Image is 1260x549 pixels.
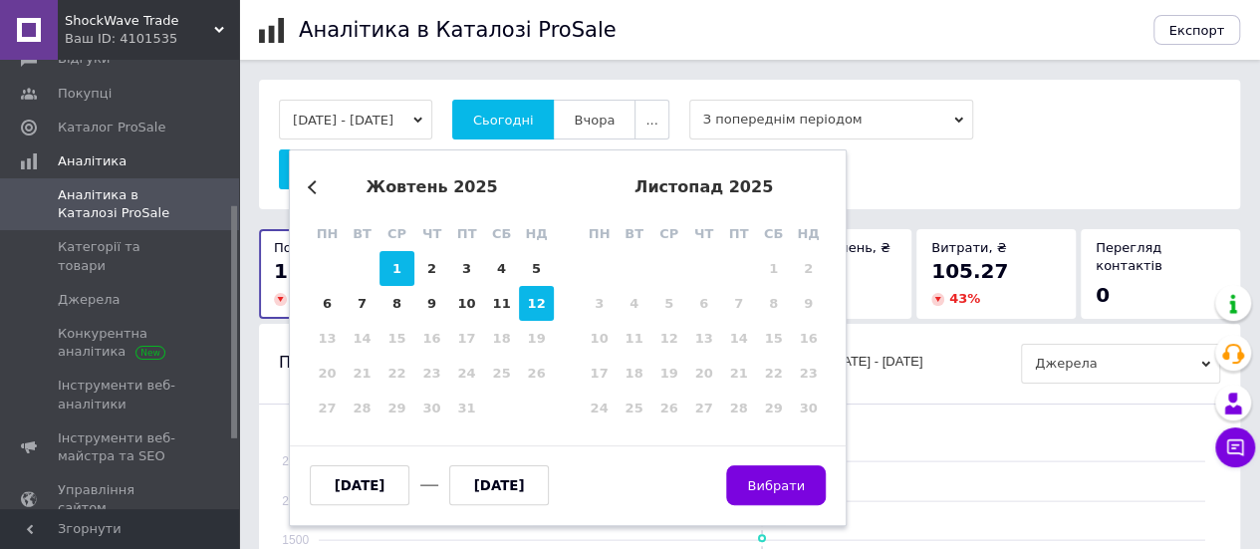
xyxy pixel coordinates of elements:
[310,178,554,196] div: жовтень 2025
[582,356,617,391] div: Not available понеділок, 17-е листопада 2025 р.
[582,286,617,321] div: Not available понеділок, 3-є листопада 2025 р.
[345,356,379,391] div: Not available вівторок, 21-е жовтня 2025 р.
[1153,15,1241,45] button: Експорт
[686,356,721,391] div: Not available четвер, 20-е листопада 2025 р.
[484,216,519,251] div: сб
[756,391,791,425] div: Not available субота, 29-е листопада 2025 р.
[379,321,414,356] div: Not available середа, 15-е жовтня 2025 р.
[65,12,214,30] span: ShockWave Trade
[345,286,379,321] div: Choose вівторок, 7-е жовтня 2025 р.
[484,356,519,391] div: Not available субота, 25-е жовтня 2025 р.
[689,100,973,139] span: З попереднім періодом
[721,216,756,251] div: пт
[582,251,826,425] div: month 2025-11
[519,286,554,321] div: Choose неділя, 12-е жовтня 2025 р.
[791,286,826,321] div: Not available неділя, 9-е листопада 2025 р.
[274,240,323,255] span: Покази
[379,356,414,391] div: Not available середа, 22-е жовтня 2025 р.
[721,356,756,391] div: Not available п’ятниця, 21-е листопада 2025 р.
[949,291,980,306] span: 43 %
[651,286,686,321] div: Not available середа, 5-е листопада 2025 р.
[379,286,414,321] div: Choose середа, 8-е жовтня 2025 р.
[58,186,184,222] span: Аналітика в Каталозі ProSale
[449,286,484,321] div: Choose п’ятниця, 10-е жовтня 2025 р.
[484,286,519,321] div: Choose субота, 11-е жовтня 2025 р.
[414,356,449,391] div: Not available четвер, 23-є жовтня 2025 р.
[617,391,651,425] div: Not available вівторок, 25-е листопада 2025 р.
[449,216,484,251] div: пт
[310,321,345,356] div: Not available понеділок, 13-е жовтня 2025 р.
[756,216,791,251] div: сб
[721,286,756,321] div: Not available п’ятниця, 7-е листопада 2025 р.
[747,478,805,493] span: Вибрати
[617,356,651,391] div: Not available вівторок, 18-е листопада 2025 р.
[345,321,379,356] div: Not available вівторок, 14-е жовтня 2025 р.
[345,391,379,425] div: Not available вівторок, 28-е жовтня 2025 р.
[449,356,484,391] div: Not available п’ятниця, 24-е жовтня 2025 р.
[58,152,126,170] span: Аналітика
[379,216,414,251] div: ср
[617,286,651,321] div: Not available вівторок, 4-е листопада 2025 р.
[931,259,1008,283] span: 105.27
[756,286,791,321] div: Not available субота, 8-е листопада 2025 р.
[1096,283,1110,307] span: 0
[299,18,616,42] h1: Аналітика в Каталозі ProSale
[617,216,651,251] div: вт
[686,216,721,251] div: чт
[274,259,337,283] span: 1 529
[310,251,554,425] div: month 2025-10
[519,216,554,251] div: нд
[282,533,309,547] text: 1500
[414,391,449,425] div: Not available четвер, 30-е жовтня 2025 р.
[449,251,484,286] div: Choose п’ятниця, 3-є жовтня 2025 р.
[791,321,826,356] div: Not available неділя, 16-е листопада 2025 р.
[58,429,184,465] span: Інструменти веб-майстра та SEO
[519,251,554,286] div: Choose неділя, 5-е жовтня 2025 р.
[931,240,1007,255] span: Витрати, ₴
[519,321,554,356] div: Not available неділя, 19-е жовтня 2025 р.
[634,100,668,139] button: ...
[1096,240,1162,273] span: Перегляд контактів
[58,85,112,103] span: Покупці
[449,321,484,356] div: Not available п’ятниця, 17-е жовтня 2025 р.
[1021,344,1220,384] span: Джерела
[721,321,756,356] div: Not available п’ятниця, 14-е листопада 2025 р.
[645,113,657,128] span: ...
[582,321,617,356] div: Not available понеділок, 10-е листопада 2025 р.
[651,356,686,391] div: Not available середа, 19-е листопада 2025 р.
[58,325,184,361] span: Конкурентна аналітика
[379,251,414,286] div: Choose середа, 1-е жовтня 2025 р.
[452,100,555,139] button: Сьогодні
[58,291,120,309] span: Джерела
[651,391,686,425] div: Not available середа, 26-е листопада 2025 р.
[721,391,756,425] div: Not available п’ятниця, 28-е листопада 2025 р.
[414,286,449,321] div: Choose четвер, 9-е жовтня 2025 р.
[449,391,484,425] div: Not available п’ятниця, 31-е жовтня 2025 р.
[582,216,617,251] div: пн
[414,251,449,286] div: Choose четвер, 2-е жовтня 2025 р.
[279,100,432,139] button: [DATE] - [DATE]
[1215,427,1255,467] button: Чат з покупцем
[582,391,617,425] div: Not available понеділок, 24-е листопада 2025 р.
[414,321,449,356] div: Not available четвер, 16-е жовтня 2025 р.
[484,251,519,286] div: Choose субота, 4-е жовтня 2025 р.
[756,356,791,391] div: Not available субота, 22-е листопада 2025 р.
[1169,23,1225,38] span: Експорт
[651,216,686,251] div: ср
[726,465,826,505] button: Вибрати
[345,216,379,251] div: вт
[58,481,184,517] span: Управління сайтом
[617,321,651,356] div: Not available вівторок, 11-е листопада 2025 р.
[519,356,554,391] div: Not available неділя, 26-е жовтня 2025 р.
[58,377,184,412] span: Інструменти веб-аналітики
[574,113,615,128] span: Вчора
[379,391,414,425] div: Not available середа, 29-е жовтня 2025 р.
[310,216,345,251] div: пн
[484,321,519,356] div: Not available субота, 18-е жовтня 2025 р.
[791,391,826,425] div: Not available неділя, 30-е листопада 2025 р.
[310,286,345,321] div: Choose понеділок, 6-е жовтня 2025 р.
[582,178,826,196] div: листопад 2025
[310,356,345,391] div: Not available понеділок, 20-е жовтня 2025 р.
[686,391,721,425] div: Not available четвер, 27-е листопада 2025 р.
[414,216,449,251] div: чт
